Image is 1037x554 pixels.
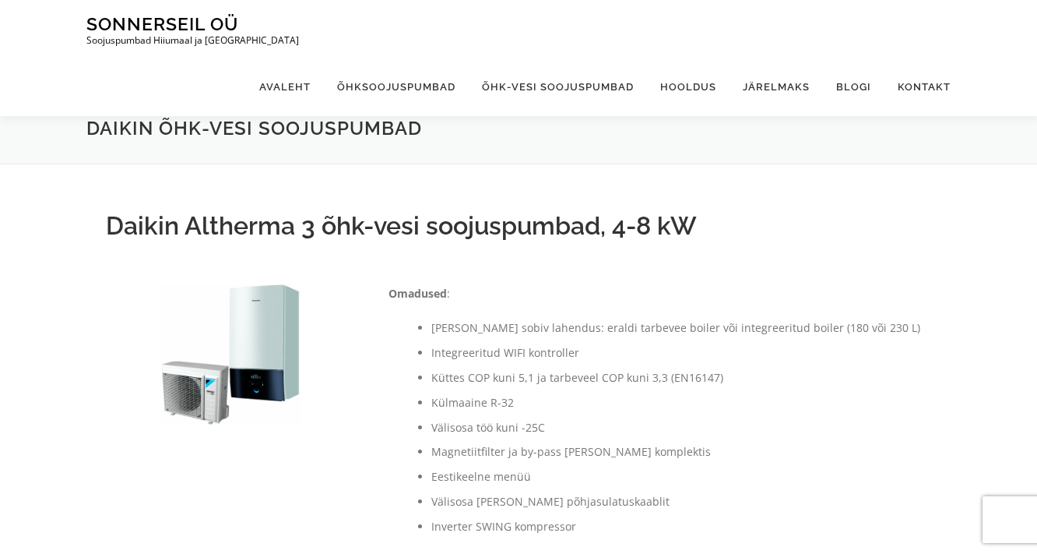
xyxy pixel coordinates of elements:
li: Külmaaine R-32 [431,393,923,412]
p: : [388,284,923,303]
img: daikin-erga08dv-ehbx08d9w-800x800 [106,284,357,426]
li: Inverter SWING kompressor [431,517,923,536]
p: Soojuspumbad Hiiumaal ja [GEOGRAPHIC_DATA] [86,35,299,46]
li: Välisosa [PERSON_NAME] põhjasulatuskaablit [431,492,923,511]
li: Magnetiitfilter ja by-pass [PERSON_NAME] komplektis [431,443,923,461]
a: Õhksoojuspumbad [324,58,469,116]
li: [PERSON_NAME] sobiv lahendus: eraldi tarbevee boiler või integreeritud boiler (180 või 230 L) [431,319,923,337]
a: Kontakt [884,58,951,116]
h1: Daikin õhk-vesi soojuspumbad [86,116,951,140]
a: Järelmaks [729,58,823,116]
h2: Daikin Altherma 3 õhk-vesi soojuspumbad, 4-8 kW [106,211,931,241]
a: Hooldus [647,58,729,116]
a: Blogi [823,58,884,116]
li: Integreeritud WIFI kontroller [431,344,923,362]
a: Avaleht [246,58,324,116]
li: Välisosa töö kuni -25C [431,418,923,437]
a: Õhk-vesi soojuspumbad [469,58,647,116]
li: Küttes COP kuni 5,1 ja tarbeveel COP kuni 3,3 (EN16147) [431,369,923,387]
a: Sonnerseil OÜ [86,13,238,34]
strong: Omadused [388,286,447,301]
li: Eestikeelne menüü [431,468,923,486]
